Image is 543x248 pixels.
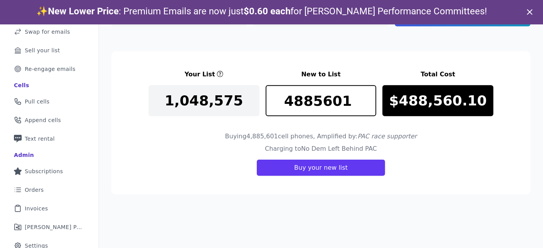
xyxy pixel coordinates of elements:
span: Pull cells [25,98,50,105]
span: Re-engage emails [25,65,75,73]
span: Swap for emails [25,28,70,36]
p: 1,048,575 [165,93,243,108]
a: Invoices [6,200,92,217]
p: $488,560.10 [389,93,487,108]
h4: Charging to No Dem Left Behind PAC [265,144,377,153]
a: Subscriptions [6,163,92,180]
div: Cells [14,81,29,89]
div: Admin [14,151,34,159]
span: [PERSON_NAME] Performance [25,223,83,231]
a: Re-engage emails [6,60,92,77]
a: [PERSON_NAME] Performance [6,219,92,236]
h4: Buying 4,885,601 cell phones [225,132,417,141]
h3: Your List [184,70,215,79]
a: Sell your list [6,42,92,59]
span: Text rental [25,135,55,143]
a: Append cells [6,112,92,129]
span: Orders [25,186,44,194]
h3: New to List [266,70,377,79]
span: , Amplified by: [313,133,417,140]
span: Append cells [25,116,61,124]
a: Text rental [6,130,92,147]
span: Invoices [25,205,48,212]
a: Swap for emails [6,23,92,40]
a: Pull cells [6,93,92,110]
button: Buy your new list [257,160,385,176]
h3: Total Cost [382,70,493,79]
span: Subscriptions [25,167,63,175]
span: PAC race supporter [358,133,417,140]
a: Orders [6,181,92,198]
span: Sell your list [25,46,60,54]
